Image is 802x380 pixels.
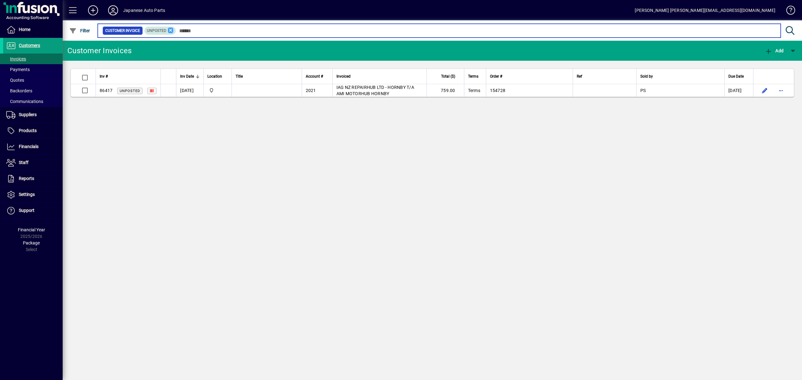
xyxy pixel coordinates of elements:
span: Package [23,240,40,245]
span: Account # [306,73,323,80]
span: Payments [6,67,30,72]
span: 86417 [100,88,112,93]
span: 2021 [306,88,316,93]
button: Add [83,5,103,16]
div: [PERSON_NAME] [PERSON_NAME][EMAIL_ADDRESS][DOMAIN_NAME] [635,5,775,15]
span: Location [207,73,222,80]
span: Staff [19,160,29,165]
span: Unposted [120,89,140,93]
span: Suppliers [19,112,37,117]
div: Invoiced [336,73,423,80]
a: Products [3,123,63,139]
span: PS [640,88,646,93]
span: Title [236,73,243,80]
span: Financial Year [18,227,45,232]
span: Add [765,48,784,53]
div: Inv Date [180,73,200,80]
div: Sold by [640,73,721,80]
span: Inv Date [180,73,194,80]
span: Terms [468,88,480,93]
span: Due Date [728,73,744,80]
span: Invoices [6,56,26,61]
div: Inv # [100,73,157,80]
div: Japanese Auto Parts [123,5,165,15]
a: Financials [3,139,63,155]
span: 154728 [490,88,506,93]
td: [DATE] [176,84,203,97]
a: Reports [3,171,63,187]
a: Quotes [3,75,63,85]
span: Inv # [100,73,108,80]
span: Communications [6,99,43,104]
button: Filter [68,25,92,36]
div: Account # [306,73,329,80]
div: Due Date [728,73,749,80]
button: More options [776,85,786,95]
span: Ref [577,73,582,80]
a: Communications [3,96,63,107]
div: Customer Invoices [67,46,132,56]
span: Customers [19,43,40,48]
a: Invoices [3,54,63,64]
span: Home [19,27,30,32]
div: Location [207,73,228,80]
span: Customer Invoice [105,28,140,34]
td: [DATE] [724,84,753,97]
a: Support [3,203,63,218]
span: Invoiced [336,73,351,80]
a: Payments [3,64,63,75]
span: Quotes [6,78,24,83]
span: Filter [69,28,90,33]
div: Ref [577,73,633,80]
span: Central [207,87,228,94]
a: Knowledge Base [782,1,794,22]
span: IAG NZ REPAIRHUB LTD - HORNBY T/A AMI MOTORHUB HORNBY [336,85,414,96]
button: Edit [760,85,770,95]
div: Total ($) [430,73,461,80]
span: Unposted [147,28,166,33]
span: Total ($) [441,73,455,80]
button: Profile [103,5,123,16]
span: Terms [468,73,478,80]
a: Home [3,22,63,38]
span: Products [19,128,37,133]
span: Backorders [6,88,32,93]
span: Settings [19,192,35,197]
span: Support [19,208,34,213]
span: Reports [19,176,34,181]
button: Add [763,45,785,56]
a: Backorders [3,85,63,96]
span: Sold by [640,73,653,80]
a: Settings [3,187,63,203]
span: Financials [19,144,39,149]
a: Suppliers [3,107,63,123]
mat-chip: Customer Invoice Status: Unposted [144,27,176,35]
span: Order # [490,73,502,80]
div: Order # [490,73,569,80]
td: 759.00 [426,84,464,97]
div: Title [236,73,298,80]
a: Staff [3,155,63,171]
